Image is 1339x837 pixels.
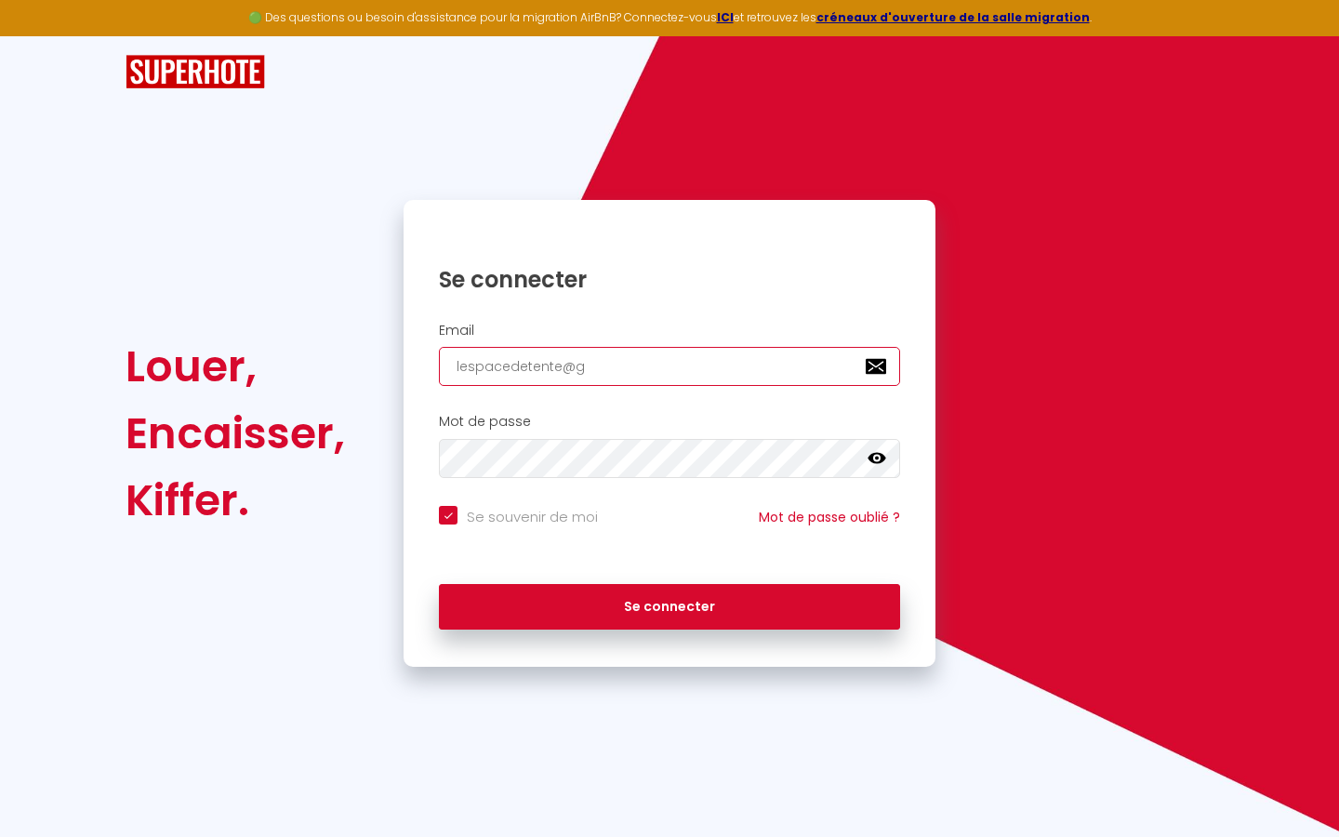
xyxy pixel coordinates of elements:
[126,55,265,89] img: SuperHote logo
[439,414,900,430] h2: Mot de passe
[439,347,900,386] input: Ton Email
[816,9,1090,25] a: créneaux d'ouverture de la salle migration
[126,333,345,400] div: Louer,
[759,508,900,526] a: Mot de passe oublié ?
[15,7,71,63] button: Ouvrir le widget de chat LiveChat
[439,323,900,339] h2: Email
[439,584,900,631] button: Se connecter
[439,265,900,294] h1: Se connecter
[126,467,345,534] div: Kiffer.
[126,400,345,467] div: Encaisser,
[717,9,734,25] a: ICI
